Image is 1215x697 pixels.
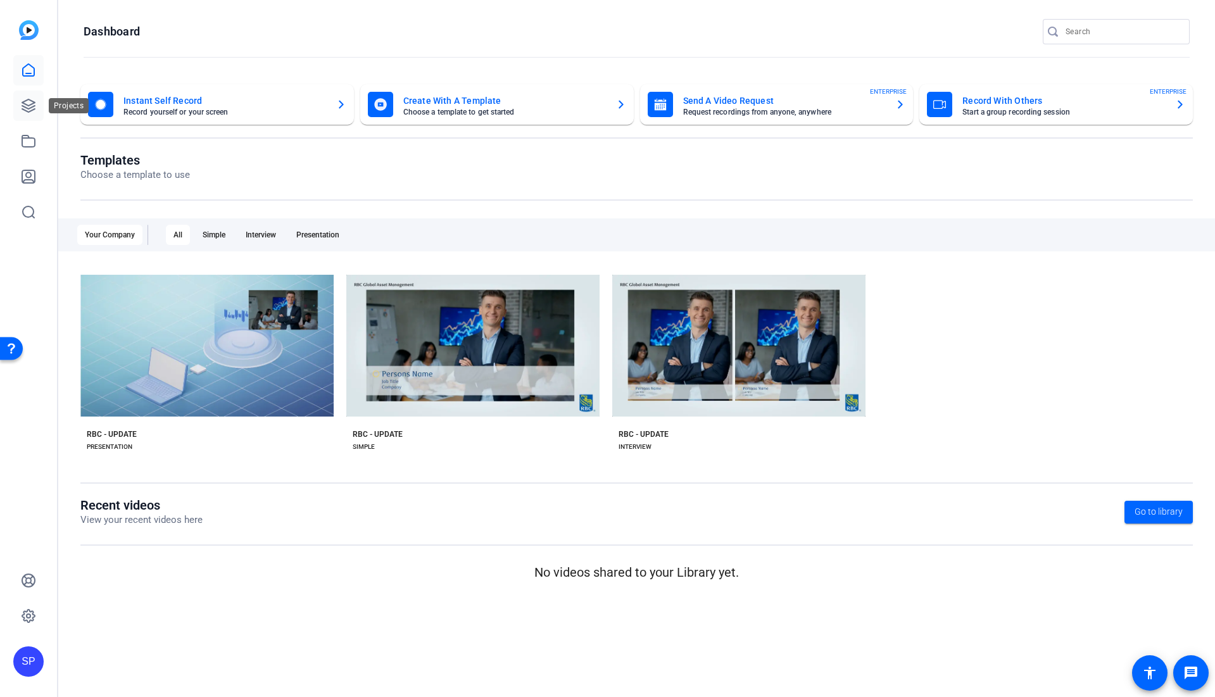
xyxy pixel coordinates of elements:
button: Create With A TemplateChoose a template to get started [360,84,634,125]
p: View your recent videos here [80,513,203,527]
div: All [166,225,190,245]
mat-icon: accessibility [1142,665,1157,681]
div: SP [13,646,44,677]
h1: Templates [80,153,190,168]
mat-icon: message [1183,665,1199,681]
span: ENTERPRISE [1150,87,1187,96]
mat-card-title: Create With A Template [403,93,606,108]
div: RBC - UPDATE [87,429,137,439]
span: ENTERPRISE [870,87,907,96]
input: Search [1066,24,1180,39]
mat-card-title: Instant Self Record [123,93,326,108]
div: Your Company [77,225,142,245]
div: INTERVIEW [619,442,652,452]
p: No videos shared to your Library yet. [80,563,1193,582]
mat-card-title: Record With Others [962,93,1165,108]
img: blue-gradient.svg [19,20,39,40]
span: Go to library [1135,505,1183,518]
a: Go to library [1124,501,1193,524]
mat-card-subtitle: Record yourself or your screen [123,108,326,116]
button: Send A Video RequestRequest recordings from anyone, anywhereENTERPRISE [640,84,914,125]
h1: Recent videos [80,498,203,513]
div: PRESENTATION [87,442,132,452]
p: Choose a template to use [80,168,190,182]
mat-card-title: Send A Video Request [683,93,886,108]
button: Instant Self RecordRecord yourself or your screen [80,84,354,125]
h1: Dashboard [84,24,140,39]
mat-card-subtitle: Choose a template to get started [403,108,606,116]
div: Presentation [289,225,347,245]
mat-card-subtitle: Request recordings from anyone, anywhere [683,108,886,116]
div: Simple [195,225,233,245]
div: Projects [49,98,89,113]
div: RBC - UPDATE [619,429,669,439]
div: Interview [238,225,284,245]
mat-card-subtitle: Start a group recording session [962,108,1165,116]
div: RBC - UPDATE [353,429,403,439]
button: Record With OthersStart a group recording sessionENTERPRISE [919,84,1193,125]
div: SIMPLE [353,442,375,452]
